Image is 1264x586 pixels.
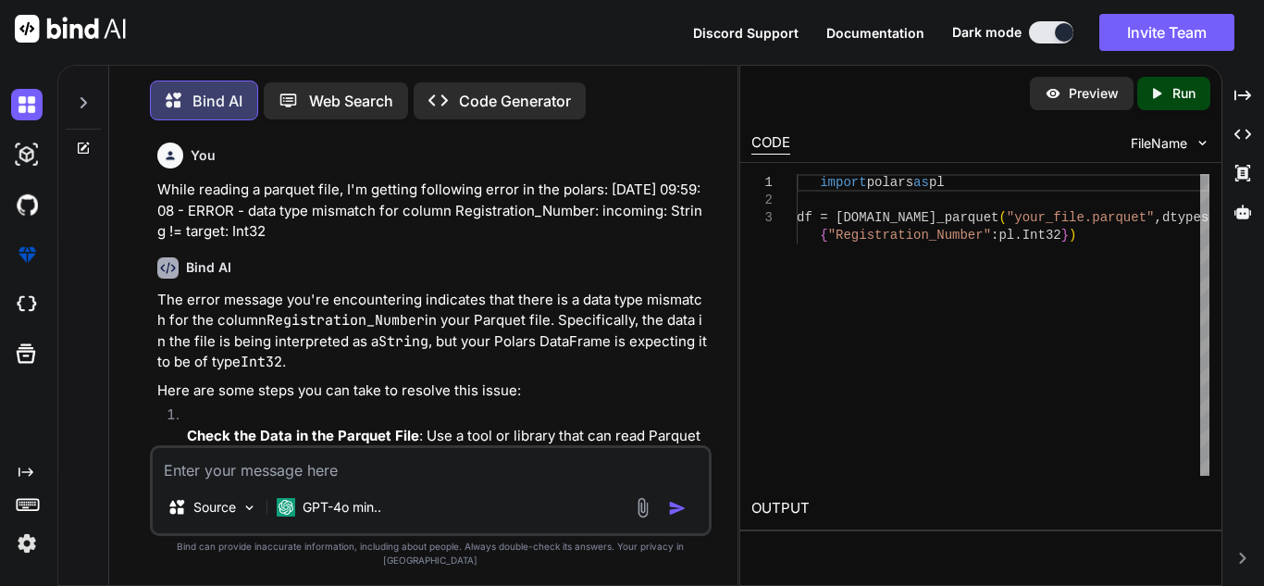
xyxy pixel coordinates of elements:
[1099,14,1234,51] button: Invite Team
[998,210,1006,225] span: (
[1007,210,1155,225] span: "your_file.parquet"
[11,239,43,270] img: premium
[820,228,827,243] span: {
[11,139,43,170] img: darkAi-studio
[751,192,773,209] div: 2
[277,498,295,517] img: GPT-4o mini
[1155,210,1162,225] span: ,
[693,23,799,43] button: Discord Support
[241,353,282,371] code: Int32
[1069,228,1076,243] span: )
[867,175,913,190] span: polars
[740,487,1221,530] h2: OUTPUT
[826,23,924,43] button: Documentation
[150,540,712,567] p: Bind can provide inaccurate information, including about people. Always double-check its answers....
[459,90,571,112] p: Code Generator
[11,89,43,120] img: darkChat
[15,15,126,43] img: Bind AI
[693,25,799,41] span: Discord Support
[157,290,708,373] p: The error message you're encountering indicates that there is a data type mismatch for the column...
[1162,210,1217,225] span: dtypes=
[266,311,425,330] code: Registration_Number
[668,499,687,517] img: icon
[378,332,428,351] code: String
[991,228,998,243] span: :
[913,175,929,190] span: as
[11,289,43,320] img: cloudideIcon
[820,175,866,190] span: import
[193,498,236,517] p: Source
[186,258,231,277] h6: Bind AI
[11,528,43,559] img: settings
[751,132,790,155] div: CODE
[191,146,216,165] h6: You
[797,210,998,225] span: df = [DOMAIN_NAME]_parquet
[1131,134,1187,153] span: FileName
[1172,84,1196,103] p: Run
[242,500,257,516] img: Pick Models
[187,426,708,509] p: : Use a tool or library that can read Parquet files (like , , or ) to inspect the contents of the...
[192,90,242,112] p: Bind AI
[826,25,924,41] span: Documentation
[828,228,991,243] span: "Registration_Number"
[157,180,708,243] p: While reading a parquet file, I'm getting following error in the polars: [DATE] 09:59:08 - ERROR ...
[751,174,773,192] div: 1
[632,497,653,518] img: attachment
[1069,84,1119,103] p: Preview
[929,175,945,190] span: pl
[11,189,43,220] img: githubDark
[303,498,381,517] p: GPT-4o min..
[157,380,708,402] p: Here are some steps you can take to resolve this issue:
[751,209,773,227] div: 3
[952,23,1022,42] span: Dark mode
[1061,228,1069,243] span: }
[998,228,1060,243] span: pl.Int32
[309,90,393,112] p: Web Search
[1045,85,1061,102] img: preview
[1195,135,1210,151] img: chevron down
[187,427,419,444] strong: Check the Data in the Parquet File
